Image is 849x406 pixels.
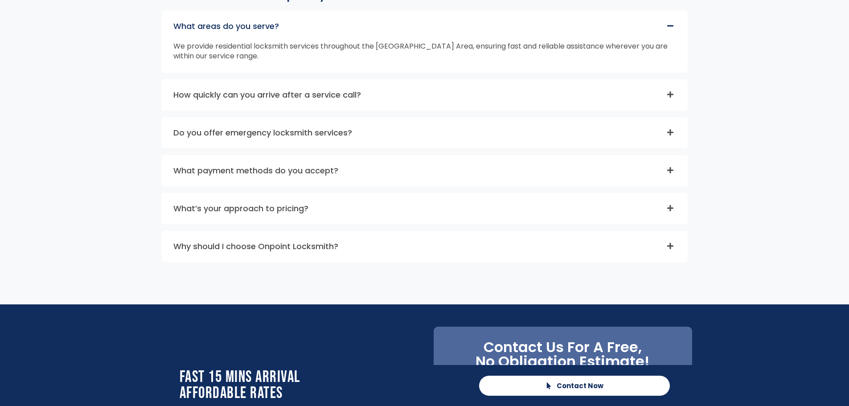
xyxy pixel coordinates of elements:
div: What payment methods do you accept? [162,156,687,186]
a: Contact Now [479,376,670,396]
a: Why should I choose Onpoint Locksmith? [173,241,338,252]
h2: Contact Us For A Free, No Obligation Estimate! [447,340,679,369]
a: What areas do you serve? [173,21,279,32]
p: We provide residential locksmith services throughout the [GEOGRAPHIC_DATA] Area, ensuring fast an... [173,41,676,61]
div: What areas do you serve? [162,11,687,41]
div: What’s your approach to pricing? [162,193,687,224]
div: Why should I choose Onpoint Locksmith? [162,231,687,262]
a: Do you offer emergency locksmith services? [173,127,352,138]
a: What payment methods do you accept? [173,165,338,176]
div: Do you offer emergency locksmith services? [162,118,687,148]
span: Contact Now [557,382,603,389]
h2: Fast 15 Mins Arrival affordable rates [180,369,470,402]
div: How quickly can you arrive after a service call? [162,80,687,110]
a: How quickly can you arrive after a service call? [173,89,361,100]
a: What’s your approach to pricing? [173,203,308,214]
div: What areas do you serve? [162,41,687,72]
